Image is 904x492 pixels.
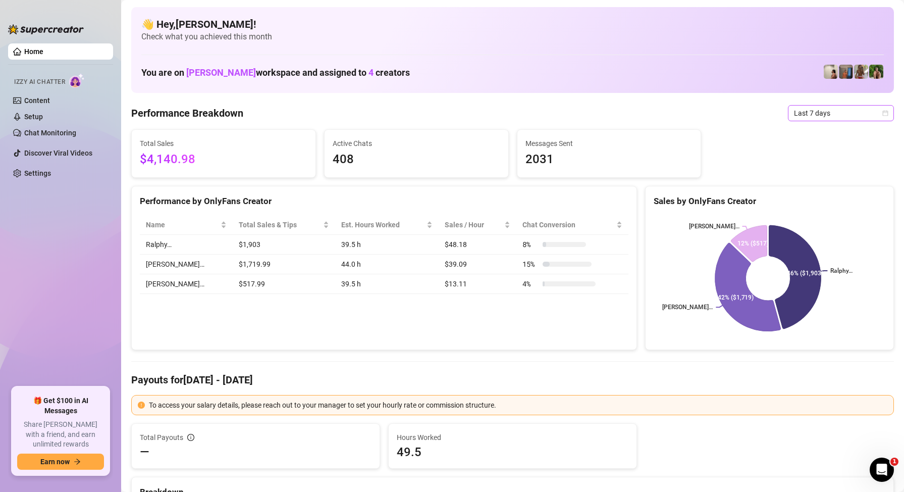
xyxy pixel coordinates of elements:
[140,150,307,169] span: $4,140.98
[8,24,84,34] img: logo-BBDzfeDw.svg
[140,138,307,149] span: Total Sales
[24,96,50,105] a: Content
[870,458,894,482] iframe: Intercom live chat
[131,373,894,387] h4: Payouts for [DATE] - [DATE]
[186,67,256,78] span: [PERSON_NAME]
[869,65,883,79] img: Nathaniel
[140,274,233,294] td: [PERSON_NAME]…
[654,194,885,208] div: Sales by OnlyFans Creator
[824,65,838,79] img: Ralphy
[335,235,439,255] td: 39.5 h
[439,235,517,255] td: $48.18
[522,278,539,289] span: 4 %
[141,31,884,42] span: Check what you achieved this month
[14,77,65,87] span: Izzy AI Chatter
[525,150,693,169] span: 2031
[17,420,104,450] span: Share [PERSON_NAME] with a friend, and earn unlimited rewards
[69,73,85,88] img: AI Chatter
[233,274,335,294] td: $517.99
[439,215,517,235] th: Sales / Hour
[341,219,424,230] div: Est. Hours Worked
[140,432,183,443] span: Total Payouts
[233,255,335,274] td: $1,719.99
[333,150,500,169] span: 408
[140,444,149,460] span: —
[831,267,853,274] text: Ralphy…
[24,169,51,177] a: Settings
[439,274,517,294] td: $13.11
[522,259,539,270] span: 15 %
[854,65,868,79] img: Nathaniel
[233,215,335,235] th: Total Sales & Tips
[24,149,92,157] a: Discover Viral Videos
[445,219,503,230] span: Sales / Hour
[522,239,539,250] span: 8 %
[131,106,243,120] h4: Performance Breakdown
[140,194,628,208] div: Performance by OnlyFans Creator
[239,219,321,230] span: Total Sales & Tips
[890,458,898,466] span: 1
[140,215,233,235] th: Name
[397,444,628,460] span: 49.5
[522,219,614,230] span: Chat Conversion
[17,454,104,470] button: Earn nowarrow-right
[140,235,233,255] td: Ralphy…
[662,304,713,311] text: [PERSON_NAME]…
[839,65,853,79] img: Wayne
[141,67,410,78] h1: You are on workspace and assigned to creators
[138,402,145,409] span: exclamation-circle
[689,223,739,230] text: [PERSON_NAME]…
[40,458,70,466] span: Earn now
[17,396,104,416] span: 🎁 Get $100 in AI Messages
[335,255,439,274] td: 44.0 h
[794,106,888,121] span: Last 7 days
[233,235,335,255] td: $1,903
[335,274,439,294] td: 39.5 h
[368,67,374,78] span: 4
[149,400,887,411] div: To access your salary details, please reach out to your manager to set your hourly rate or commis...
[333,138,500,149] span: Active Chats
[439,255,517,274] td: $39.09
[397,432,628,443] span: Hours Worked
[24,129,76,137] a: Chat Monitoring
[882,110,888,116] span: calendar
[74,458,81,465] span: arrow-right
[146,219,219,230] span: Name
[187,434,194,441] span: info-circle
[525,138,693,149] span: Messages Sent
[24,113,43,121] a: Setup
[516,215,628,235] th: Chat Conversion
[140,255,233,274] td: [PERSON_NAME]…
[24,47,43,56] a: Home
[141,17,884,31] h4: 👋 Hey, [PERSON_NAME] !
